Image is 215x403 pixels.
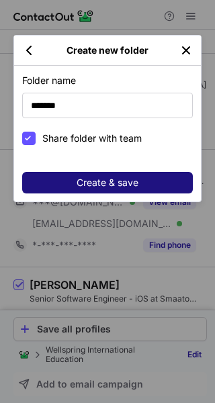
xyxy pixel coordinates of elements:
img: ... [26,46,32,55]
div: Create new folder [36,45,179,56]
button: right-button [22,44,36,57]
button: Create & save [22,172,193,193]
label: Folder name [22,74,193,87]
img: ... [179,44,193,57]
button: left-button [179,44,193,57]
span: Share folder with team [42,132,193,145]
span: Create & save [77,177,138,188]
